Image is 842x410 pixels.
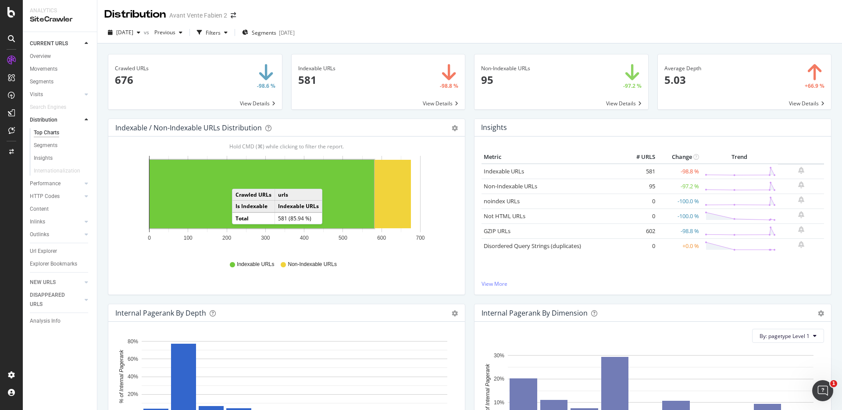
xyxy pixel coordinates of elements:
[34,154,53,163] div: Insights
[30,291,82,309] a: DISAPPEARED URLS
[34,141,91,150] a: Segments
[128,356,138,362] text: 60%
[657,164,701,179] td: -98.8 %
[30,77,54,86] div: Segments
[34,154,91,163] a: Insights
[237,261,274,268] span: Indexable URLs
[484,242,581,250] a: Disordered Query Strings (duplicates)
[798,181,804,188] div: bell-plus
[760,332,810,340] span: By: pagetype Level 1
[798,211,804,218] div: bell-plus
[206,29,221,36] div: Filters
[275,201,322,212] td: Indexable URLs
[34,141,57,150] div: Segments
[30,179,82,188] a: Performance
[128,392,138,398] text: 20%
[622,223,657,238] td: 602
[30,205,91,214] a: Content
[30,192,60,201] div: HTTP Codes
[30,52,51,61] div: Overview
[148,235,151,241] text: 0
[30,65,91,74] a: Movements
[115,151,455,252] svg: A chart.
[798,241,804,248] div: bell-plus
[622,164,657,179] td: 581
[128,374,138,380] text: 40%
[657,179,701,194] td: -97.2 %
[252,29,276,36] span: Segments
[622,151,657,164] th: # URLS
[30,103,66,112] div: Search Engines
[622,238,657,253] td: 0
[482,309,588,317] div: Internal Pagerank By Dimension
[34,128,91,137] a: Top Charts
[115,309,206,317] div: Internal Pagerank by Depth
[830,380,837,387] span: 1
[104,25,144,40] button: [DATE]
[622,194,657,209] td: 0
[494,376,504,382] text: 20%
[482,151,622,164] th: Metric
[231,12,236,18] div: arrow-right-arrow-left
[452,310,458,316] div: gear
[184,235,193,241] text: 100
[484,182,537,190] a: Non-Indexable URLs
[275,212,322,224] td: 581 (85.94 %)
[261,235,270,241] text: 300
[484,212,525,220] a: Not HTML URLs
[484,167,524,175] a: Indexable URLs
[193,25,231,40] button: Filters
[116,29,133,36] span: 2025 Aug. 1st
[657,151,701,164] th: Change
[30,205,49,214] div: Content
[30,192,82,201] a: HTTP Codes
[275,189,322,201] td: urls
[30,103,75,112] a: Search Engines
[30,247,91,256] a: Url Explorer
[484,227,510,235] a: GZIP URLs
[169,11,227,20] div: Avant Vente Fabien 2
[300,235,309,241] text: 400
[232,201,275,212] td: Is Indexable
[377,235,386,241] text: 600
[30,77,91,86] a: Segments
[812,380,833,401] iframe: Intercom live chat
[752,329,824,343] button: By: pagetype Level 1
[34,166,80,176] div: Internationalization
[622,209,657,223] td: 0
[151,29,175,36] span: Previous
[494,399,504,406] text: 10%
[30,52,91,61] a: Overview
[34,128,59,137] div: Top Charts
[30,230,82,239] a: Outlinks
[30,115,82,125] a: Distribution
[30,115,57,125] div: Distribution
[30,217,82,227] a: Inlinks
[30,7,90,14] div: Analytics
[239,25,298,40] button: Segments[DATE]
[452,125,458,131] div: gear
[657,209,701,223] td: -100.0 %
[798,167,804,174] div: bell-plus
[104,7,166,22] div: Distribution
[818,310,824,316] div: gear
[30,65,57,74] div: Movements
[798,226,804,233] div: bell-plus
[416,235,425,241] text: 700
[339,235,347,241] text: 500
[481,122,507,133] h4: Insights
[30,278,56,287] div: NEW URLS
[34,166,89,176] a: Internationalization
[232,189,275,201] td: Crawled URLs
[30,179,61,188] div: Performance
[151,25,186,40] button: Previous
[115,123,262,132] div: Indexable / Non-Indexable URLs Distribution
[657,223,701,238] td: -98.8 %
[30,259,91,269] a: Explorer Bookmarks
[30,14,90,25] div: SiteCrawler
[128,338,138,345] text: 80%
[494,352,504,359] text: 30%
[30,39,82,48] a: CURRENT URLS
[484,197,520,205] a: noindex URLs
[232,212,275,224] td: Total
